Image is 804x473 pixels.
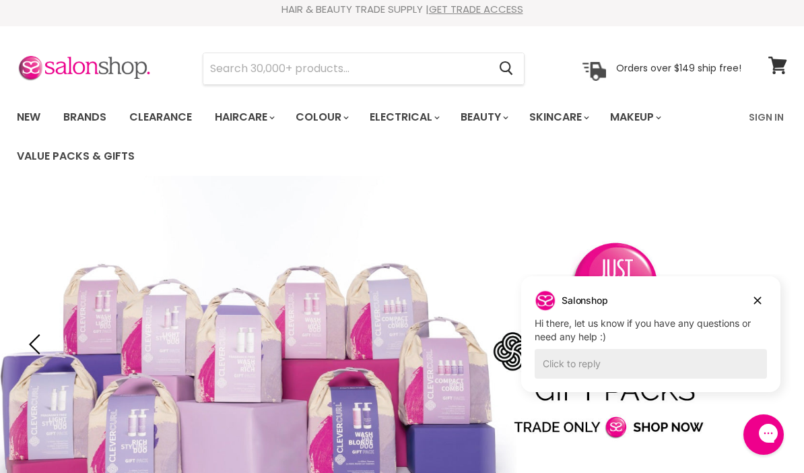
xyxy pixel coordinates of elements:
a: Brands [53,103,116,131]
a: Sign In [741,103,792,131]
a: Colour [286,103,357,131]
input: Search [203,53,488,84]
a: Clearance [119,103,202,131]
ul: Main menu [7,98,741,176]
a: Beauty [450,103,516,131]
p: Orders over $149 ship free! [616,62,741,74]
a: GET TRADE ACCESS [429,2,523,16]
iframe: Gorgias live chat campaigns [511,274,791,412]
a: Skincare [519,103,597,131]
a: Electrical [360,103,448,131]
button: Search [488,53,524,84]
iframe: Gorgias live chat messenger [737,410,791,460]
a: New [7,103,51,131]
a: Makeup [600,103,669,131]
button: Previous [24,331,51,358]
a: Haircare [205,103,283,131]
form: Product [203,53,525,85]
a: Value Packs & Gifts [7,142,145,170]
